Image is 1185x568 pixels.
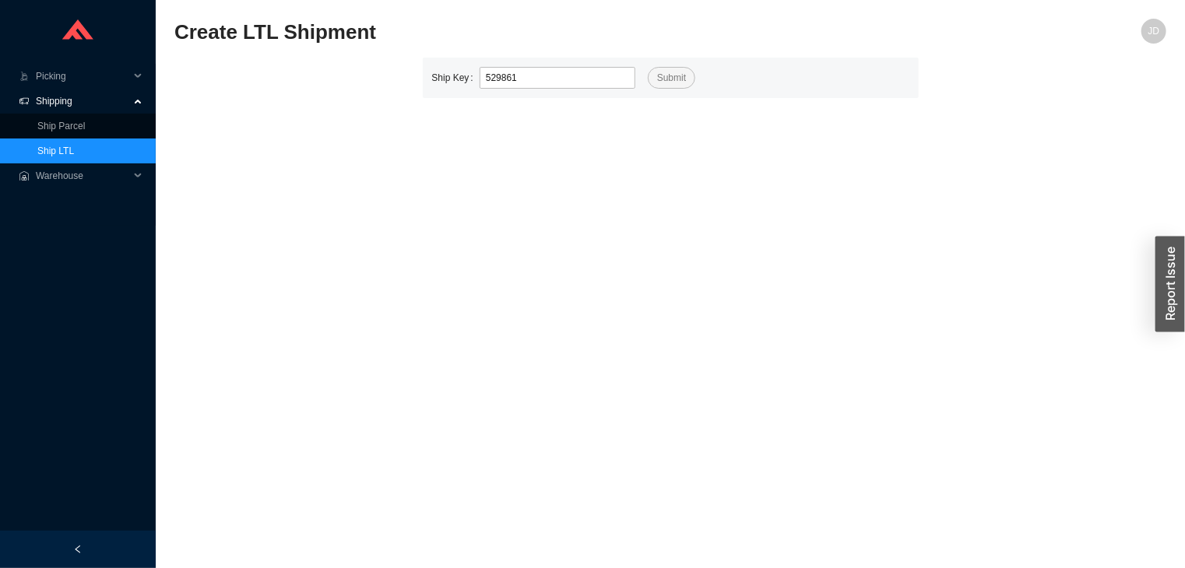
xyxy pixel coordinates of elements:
[73,545,83,554] span: left
[432,67,480,89] label: Ship Key
[37,146,74,156] a: Ship LTL
[36,89,129,114] span: Shipping
[174,19,919,46] h2: Create LTL Shipment
[37,121,85,131] a: Ship Parcel
[648,67,695,89] button: Submit
[1148,19,1160,44] span: JD
[36,163,129,188] span: Warehouse
[36,64,129,89] span: Picking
